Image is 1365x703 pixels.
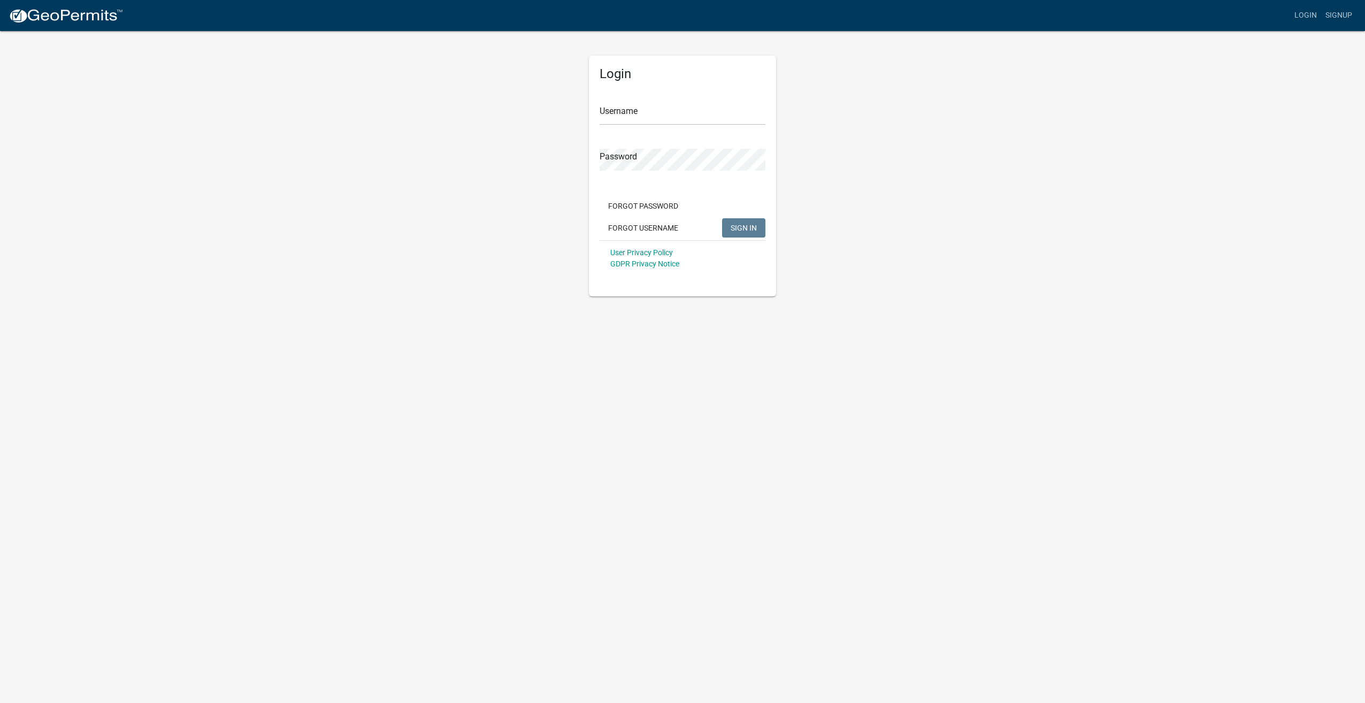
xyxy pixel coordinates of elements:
a: Login [1290,5,1321,26]
button: Forgot Password [600,196,687,216]
a: GDPR Privacy Notice [610,259,679,268]
button: SIGN IN [722,218,765,238]
h5: Login [600,66,765,82]
span: SIGN IN [731,223,757,232]
a: Signup [1321,5,1356,26]
button: Forgot Username [600,218,687,238]
a: User Privacy Policy [610,248,673,257]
